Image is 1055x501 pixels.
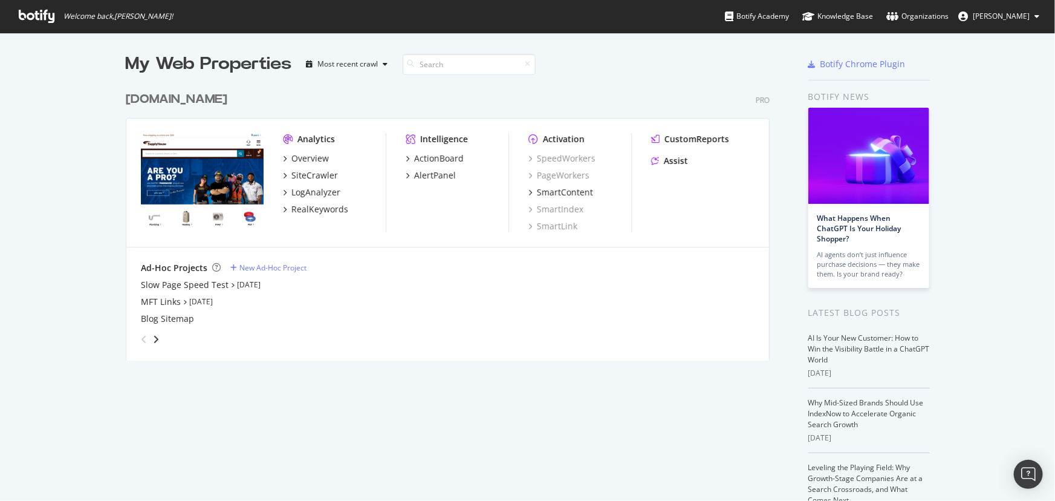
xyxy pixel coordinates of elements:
a: Botify Chrome Plugin [808,58,906,70]
button: [PERSON_NAME] [949,7,1049,26]
div: Open Intercom Messenger [1014,460,1043,489]
a: Slow Page Speed Test [141,279,229,291]
a: Why Mid-Sized Brands Should Use IndexNow to Accelerate Organic Search Growth [808,398,924,430]
a: New Ad-Hoc Project [230,263,307,273]
div: New Ad-Hoc Project [239,263,307,273]
img: www.supplyhouse.com [141,133,264,231]
a: [DATE] [237,280,261,290]
div: Latest Blog Posts [808,306,930,319]
div: Intelligence [420,133,468,145]
div: Activation [543,133,585,145]
div: SiteCrawler [291,169,338,182]
div: angle-left [136,330,152,349]
div: Ad-Hoc Projects [141,262,207,274]
div: [DATE] [808,433,930,444]
a: LogAnalyzer [283,186,340,198]
div: Overview [291,152,329,165]
div: ActionBoard [414,152,464,165]
div: My Web Properties [126,52,292,76]
div: [DOMAIN_NAME] [126,91,227,108]
div: Botify Chrome Plugin [820,58,906,70]
img: What Happens When ChatGPT Is Your Holiday Shopper? [808,108,929,204]
a: SmartLink [528,220,577,232]
a: [DATE] [189,296,213,307]
div: Pro [756,95,770,105]
a: What Happens When ChatGPT Is Your Holiday Shopper? [817,213,901,244]
a: PageWorkers [528,169,589,182]
a: Assist [651,155,688,167]
div: Botify Academy [725,10,789,22]
div: RealKeywords [291,203,348,215]
input: Search [403,54,536,75]
div: Most recent crawl [318,61,378,68]
a: SmartContent [528,186,593,198]
div: grid [126,76,779,361]
a: [DOMAIN_NAME] [126,91,232,108]
div: Organizations [886,10,949,22]
div: Botify news [808,90,930,103]
a: SmartIndex [528,203,583,215]
a: SpeedWorkers [528,152,596,165]
a: SiteCrawler [283,169,338,182]
div: AI agents don’t just influence purchase decisions — they make them. Is your brand ready? [817,250,920,279]
span: Alejandra Roca [973,11,1030,21]
div: angle-right [152,333,160,345]
div: Assist [664,155,688,167]
a: Blog Sitemap [141,313,194,325]
div: LogAnalyzer [291,186,340,198]
div: SmartContent [537,186,593,198]
a: ActionBoard [406,152,464,165]
a: CustomReports [651,133,729,145]
div: AlertPanel [414,169,456,182]
div: Analytics [297,133,335,145]
button: Most recent crawl [302,54,393,74]
a: MFT Links [141,296,181,308]
a: Overview [283,152,329,165]
div: CustomReports [664,133,729,145]
div: Knowledge Base [802,10,873,22]
a: AI Is Your New Customer: How to Win the Visibility Battle in a ChatGPT World [808,333,930,365]
a: RealKeywords [283,203,348,215]
span: Welcome back, [PERSON_NAME] ! [63,11,173,21]
a: AlertPanel [406,169,456,182]
div: [DATE] [808,368,930,379]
